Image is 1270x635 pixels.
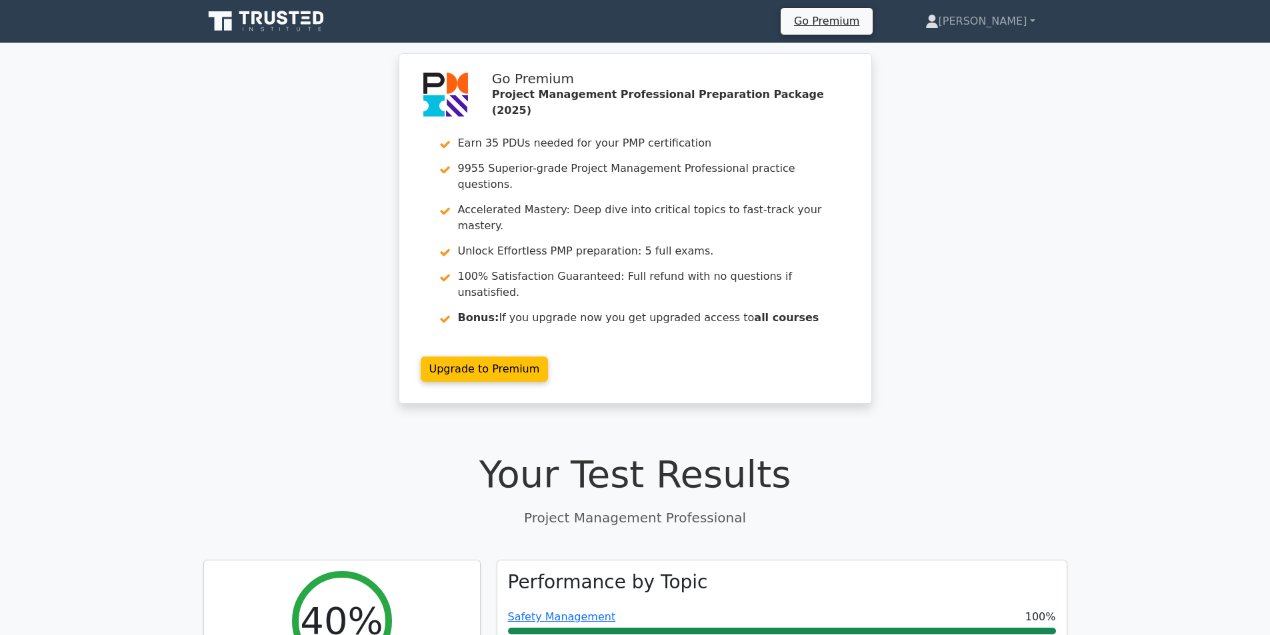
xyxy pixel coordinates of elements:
h1: Your Test Results [203,452,1067,496]
a: Safety Management [508,610,616,623]
h3: Performance by Topic [508,571,708,594]
a: Upgrade to Premium [421,356,549,382]
a: [PERSON_NAME] [893,8,1067,35]
a: Go Premium [786,12,867,30]
span: 100% [1025,609,1056,625]
p: Project Management Professional [203,508,1067,528]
